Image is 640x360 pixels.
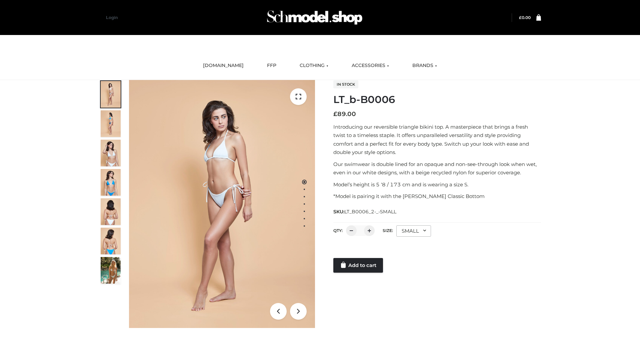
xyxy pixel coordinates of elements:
[333,123,541,157] p: Introducing our reversible triangle bikini top. A masterpiece that brings a fresh twist to a time...
[333,110,356,118] bdi: 89.00
[295,58,333,73] a: CLOTHING
[333,160,541,177] p: Our swimwear is double lined for an opaque and non-see-through look when wet, even in our white d...
[407,58,442,73] a: BRANDS
[101,198,121,225] img: ArielClassicBikiniTop_CloudNine_AzureSky_OW114ECO_7-scaled.jpg
[101,228,121,254] img: ArielClassicBikiniTop_CloudNine_AzureSky_OW114ECO_8-scaled.jpg
[198,58,249,73] a: [DOMAIN_NAME]
[344,209,396,215] span: LT_B0006_2-_-SMALL
[101,81,121,108] img: ArielClassicBikiniTop_CloudNine_AzureSky_OW114ECO_1-scaled.jpg
[129,80,315,328] img: ArielClassicBikiniTop_CloudNine_AzureSky_OW114ECO_1
[519,15,531,20] bdi: 0.00
[333,94,541,106] h1: LT_b-B0006
[333,258,383,273] a: Add to cart
[519,15,531,20] a: £0.00
[101,169,121,196] img: ArielClassicBikiniTop_CloudNine_AzureSky_OW114ECO_4-scaled.jpg
[333,80,358,88] span: In stock
[383,228,393,233] label: Size:
[519,15,522,20] span: £
[262,58,281,73] a: FFP
[333,208,397,216] span: SKU:
[106,15,118,20] a: Login
[265,4,365,31] img: Schmodel Admin 964
[333,192,541,201] p: *Model is pairing it with the [PERSON_NAME] Classic Bottom
[333,110,337,118] span: £
[101,140,121,166] img: ArielClassicBikiniTop_CloudNine_AzureSky_OW114ECO_3-scaled.jpg
[347,58,394,73] a: ACCESSORIES
[101,110,121,137] img: ArielClassicBikiniTop_CloudNine_AzureSky_OW114ECO_2-scaled.jpg
[101,257,121,284] img: Arieltop_CloudNine_AzureSky2.jpg
[396,225,431,237] div: SMALL
[333,228,343,233] label: QTY:
[333,180,541,189] p: Model’s height is 5 ‘8 / 173 cm and is wearing a size S.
